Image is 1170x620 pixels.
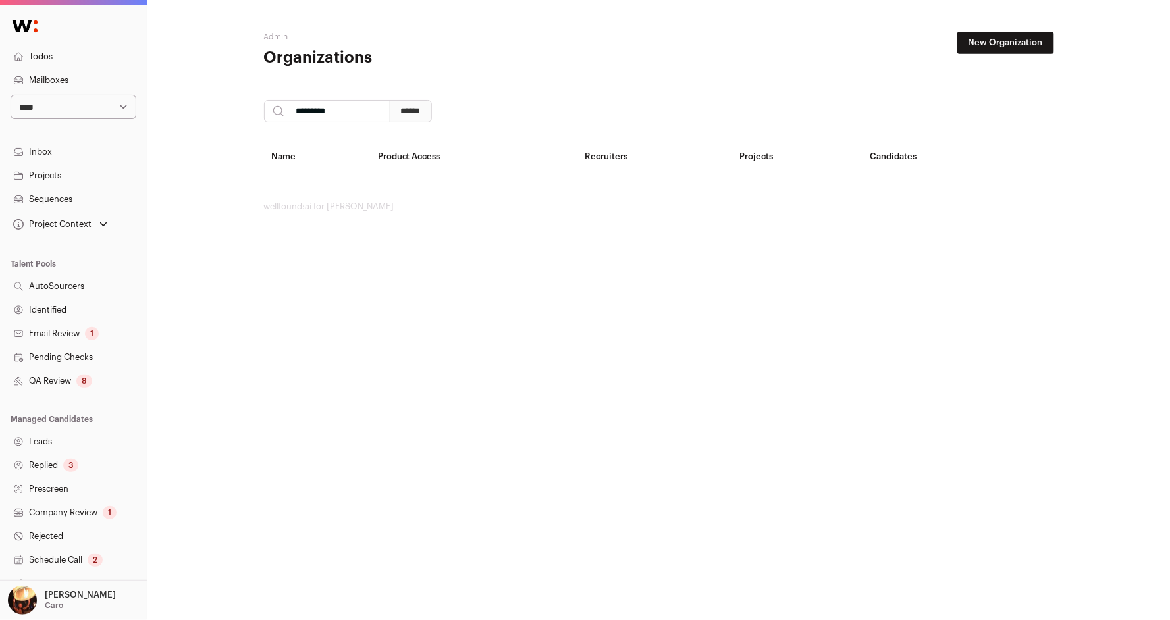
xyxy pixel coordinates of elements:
[5,13,45,39] img: Wellfound
[88,554,103,567] div: 2
[45,590,116,600] p: [PERSON_NAME]
[264,33,288,41] a: Admin
[264,47,527,68] h1: Organizations
[11,215,110,234] button: Open dropdown
[264,201,1054,212] footer: wellfound:ai for [PERSON_NAME]
[957,32,1054,54] a: New Organization
[8,586,37,615] img: 473170-medium_jpg
[103,506,117,519] div: 1
[5,586,119,615] button: Open dropdown
[85,327,99,340] div: 1
[11,219,92,230] div: Project Context
[76,375,92,388] div: 8
[264,143,370,170] th: Name
[63,459,78,472] div: 3
[577,143,731,170] th: Recruiters
[370,143,577,170] th: Product Access
[731,143,862,170] th: Projects
[45,600,63,611] p: Caro
[862,143,1027,170] th: Candidates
